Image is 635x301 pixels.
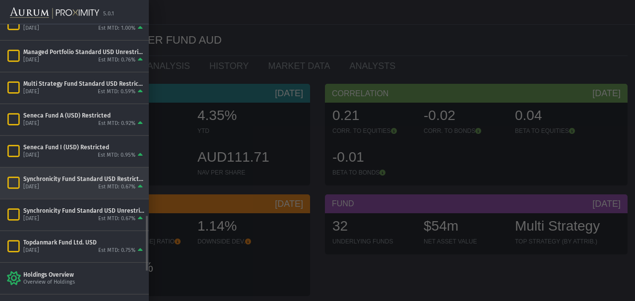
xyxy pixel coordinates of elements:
[23,238,145,246] div: Topdanmark Fund Ltd. USD
[23,111,145,119] div: Seneca Fund A (USD) Restricted
[98,152,135,159] div: Est MTD: 0.95%
[23,279,145,286] div: Overview of Holdings
[23,25,39,32] div: [DATE]
[23,57,39,64] div: [DATE]
[10,2,99,24] img: Aurum-Proximity%20white.svg
[98,183,135,191] div: Est MTD: 0.67%
[23,175,145,182] div: Synchronicity Fund Standard USD Restricted
[23,79,145,87] div: Multi Strategy Fund Standard USD Restricted
[103,10,114,18] div: 5.0.1
[98,57,135,64] div: Est MTD: 0.76%
[23,152,39,159] div: [DATE]
[23,183,39,191] div: [DATE]
[23,48,145,56] div: Managed Portfolio Standard USD Unrestricted
[98,215,135,223] div: Est MTD: 0.67%
[23,271,145,279] div: Holdings Overview
[98,88,135,96] div: Est MTD: 0.59%
[98,25,135,32] div: Est MTD: 1.00%
[98,120,135,127] div: Est MTD: 0.92%
[23,88,39,96] div: [DATE]
[23,143,145,151] div: Seneca Fund I (USD) Restricted
[23,206,145,214] div: Synchronicity Fund Standard USD Unrestricted
[23,215,39,223] div: [DATE]
[23,247,39,254] div: [DATE]
[23,120,39,127] div: [DATE]
[98,247,135,254] div: Est MTD: 0.75%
